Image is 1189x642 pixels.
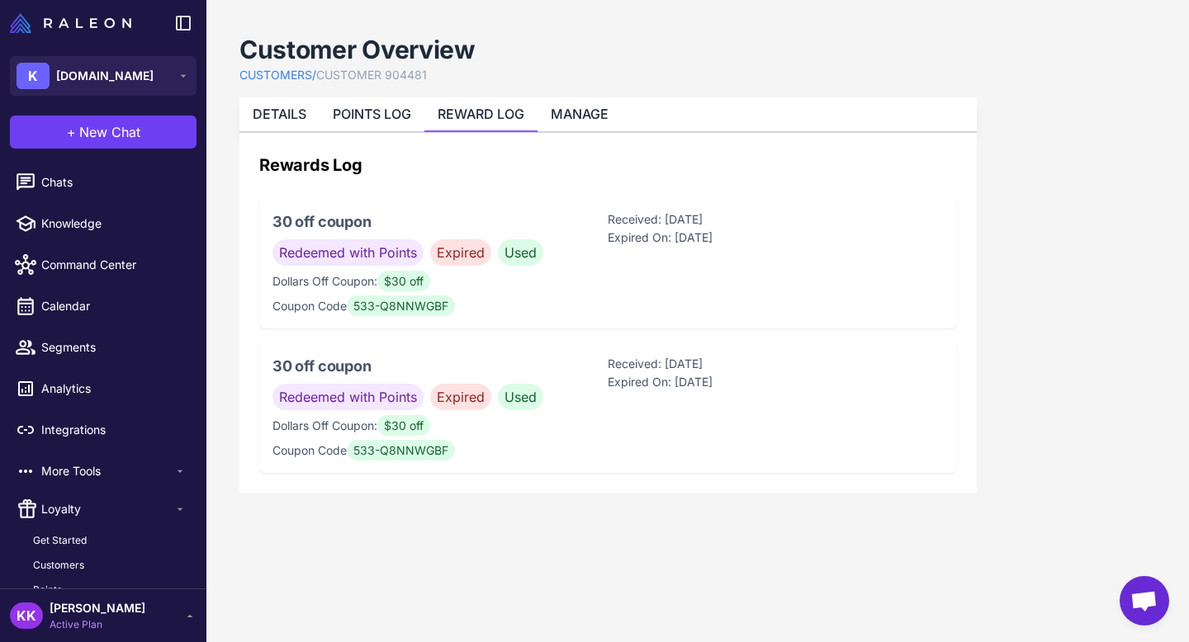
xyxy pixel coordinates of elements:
[608,210,943,229] p: Received: [DATE]
[50,617,145,632] span: Active Plan
[272,441,608,460] p: Coupon Code
[608,355,943,373] p: Received: [DATE]
[7,330,200,365] a: Segments
[10,56,197,96] button: K[DOMAIN_NAME]
[41,256,187,274] span: Command Center
[10,13,131,33] img: Raleon Logo
[7,165,200,200] a: Chats
[1120,576,1169,625] a: Open chat
[239,66,316,84] a: CUSTOMERS/
[41,338,187,356] span: Segments
[347,440,455,460] span: 533-Q8NNWGBF
[272,297,608,315] p: Coupon Code
[272,355,608,377] h3: 30 off coupon
[41,421,187,439] span: Integrations
[608,229,943,247] p: Expired On: [DATE]
[7,371,200,406] a: Analytics
[498,384,543,410] span: Used
[41,380,187,398] span: Analytics
[7,413,200,447] a: Integrations
[272,417,608,435] p: Dollars Off Coupon:
[17,63,50,89] div: K
[253,106,306,122] a: DETAILS
[41,173,187,191] span: Chats
[272,384,424,410] span: Redeemed with Points
[7,206,200,241] a: Knowledge
[33,533,87,548] span: Get Started
[430,384,491,410] span: Expired
[56,67,154,85] span: [DOMAIN_NAME]
[377,271,430,291] span: $30 off
[50,599,145,617] span: [PERSON_NAME]
[7,248,200,282] a: Command Center
[333,106,411,122] a: POINTS LOG
[272,272,608,290] p: Dollars Off Coupon:
[20,579,200,601] a: Points
[347,295,455,316] span: 533-Q8NNWGBF
[20,555,200,576] a: Customers
[41,500,173,518] span: Loyalty
[20,530,200,551] a: Get Started
[33,583,62,597] span: Points
[316,66,427,84] a: CUSTOMER 904481
[41,462,173,480] span: More Tools
[438,106,524,122] a: REWARD LOG
[430,239,491,266] span: Expired
[7,289,200,323] a: Calendar
[10,602,43,629] div: KK
[67,122,76,142] span: +
[608,373,943,391] p: Expired On: [DATE]
[377,415,430,436] span: $30 off
[551,106,609,122] a: MANAGE
[239,33,476,66] h1: Customer Overview
[312,68,316,82] span: /
[272,239,424,266] span: Redeemed with Points
[41,215,187,233] span: Knowledge
[272,210,608,233] h3: 30 off coupon
[33,558,84,573] span: Customers
[498,239,543,266] span: Used
[259,153,957,177] h2: Rewards Log
[10,116,197,149] button: +New Chat
[41,297,187,315] span: Calendar
[79,122,140,142] span: New Chat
